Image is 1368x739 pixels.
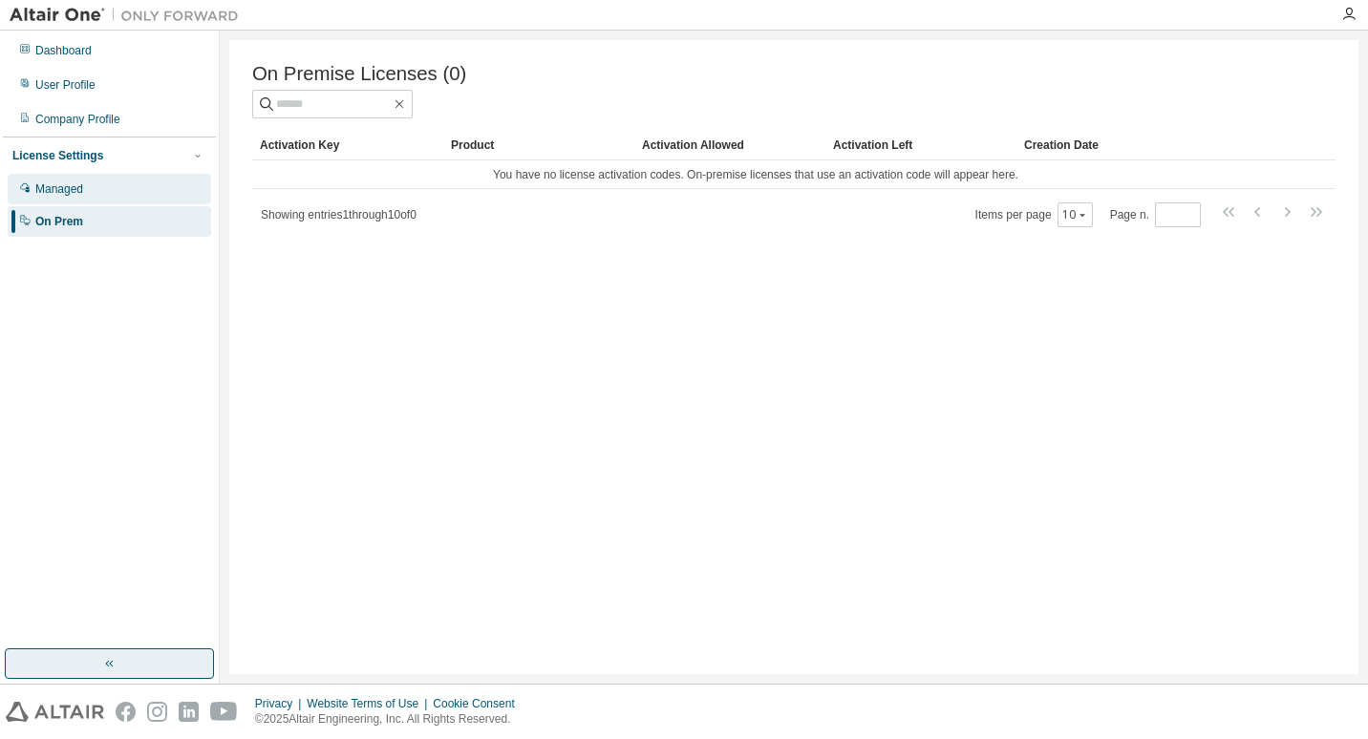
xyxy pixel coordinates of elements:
div: License Settings [12,148,103,163]
span: Showing entries 1 through 10 of 0 [261,208,417,222]
button: 10 [1062,207,1088,222]
div: Privacy [255,696,307,711]
div: Cookie Consent [433,696,525,711]
td: You have no license activation codes. On-premise licenses that use an activation code will appear... [252,160,1259,189]
div: User Profile [35,77,96,93]
p: © 2025 Altair Engineering, Inc. All Rights Reserved. [255,711,526,728]
img: youtube.svg [210,702,238,722]
img: Altair One [10,6,248,25]
div: Activation Left [833,130,1009,160]
img: linkedin.svg [179,702,199,722]
div: Dashboard [35,43,92,58]
div: Website Terms of Use [307,696,433,711]
div: Activation Allowed [642,130,818,160]
div: On Prem [35,214,83,229]
div: Activation Key [260,130,436,160]
img: altair_logo.svg [6,702,104,722]
div: Managed [35,181,83,197]
div: Company Profile [35,112,120,127]
img: facebook.svg [116,702,136,722]
span: On Premise Licenses (0) [252,63,466,85]
span: Items per page [975,202,1093,227]
div: Creation Date [1024,130,1251,160]
img: instagram.svg [147,702,167,722]
div: Product [451,130,627,160]
span: Page n. [1110,202,1201,227]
